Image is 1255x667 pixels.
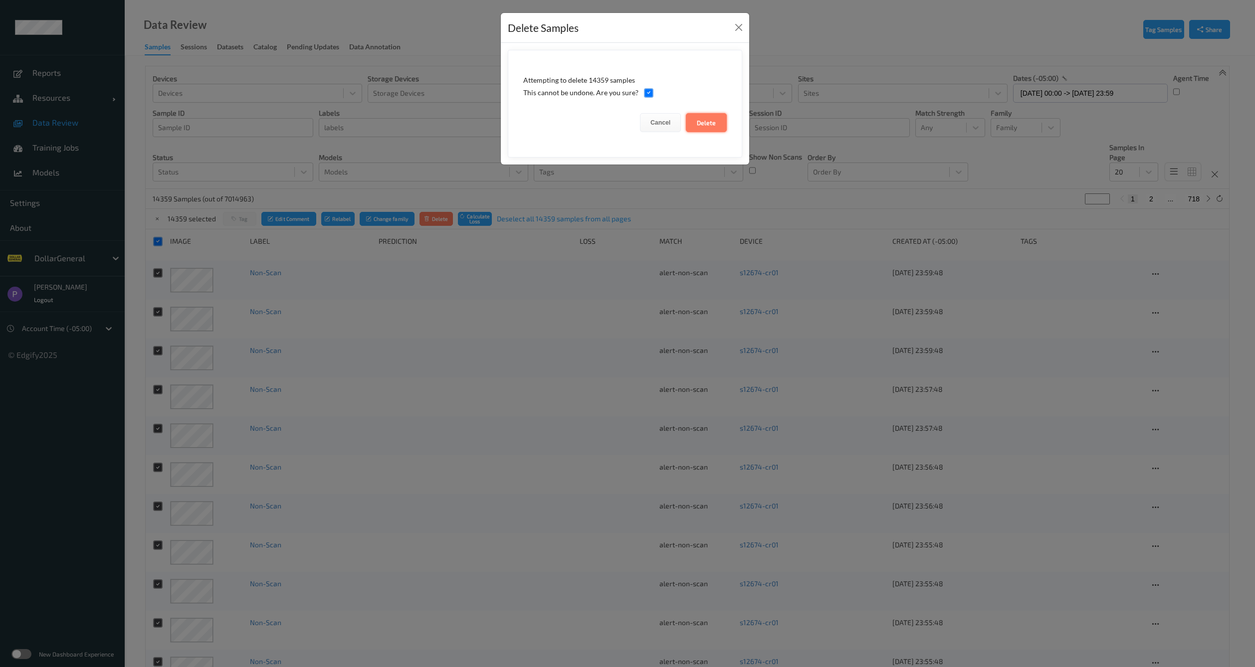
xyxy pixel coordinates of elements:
[640,113,681,132] button: Cancel
[732,20,746,34] button: Close
[523,75,727,85] div: Attempting to delete 14359 samples
[686,113,727,132] button: Delete
[508,20,579,36] div: Delete Samples
[523,88,727,98] div: This cannot be undone. Are you sure?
